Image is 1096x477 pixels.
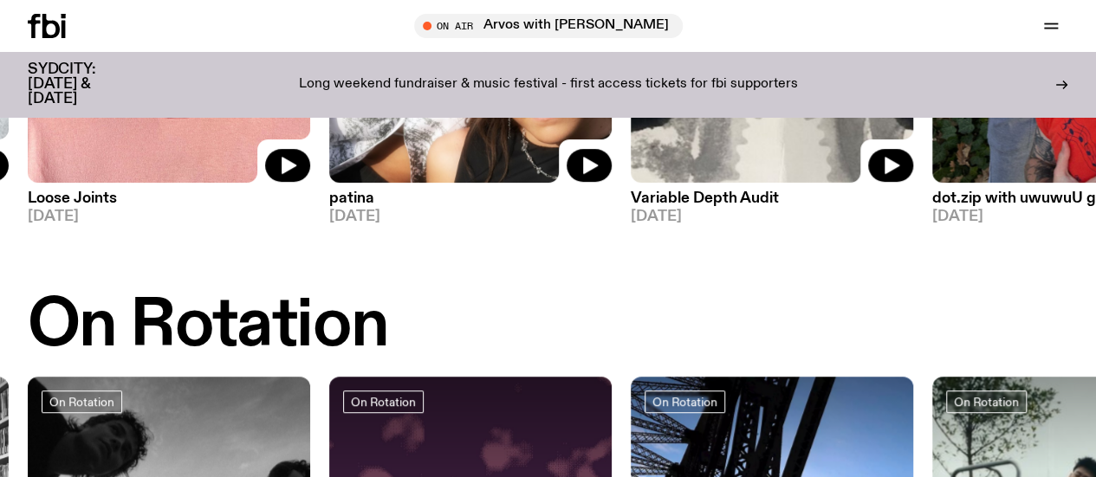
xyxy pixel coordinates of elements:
a: On Rotation [42,390,122,413]
span: On Rotation [652,395,717,408]
h3: patina [329,191,612,206]
h3: Loose Joints [28,191,310,206]
a: On Rotation [946,390,1027,413]
span: On Rotation [49,395,114,408]
h2: On Rotation [28,293,388,359]
a: On Rotation [343,390,424,413]
button: On AirArvos with [PERSON_NAME] [414,14,683,38]
p: Long weekend fundraiser & music festival - first access tickets for fbi supporters [299,77,798,93]
span: On Rotation [351,395,416,408]
a: Variable Depth Audit[DATE] [631,183,913,224]
h3: SYDCITY: [DATE] & [DATE] [28,62,139,106]
span: [DATE] [329,209,612,224]
span: [DATE] [631,209,913,224]
span: On Rotation [954,395,1019,408]
h3: Variable Depth Audit [631,191,913,206]
a: Loose Joints[DATE] [28,183,310,224]
a: patina[DATE] [329,183,612,224]
a: On Rotation [645,390,725,413]
span: [DATE] [28,209,310,224]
